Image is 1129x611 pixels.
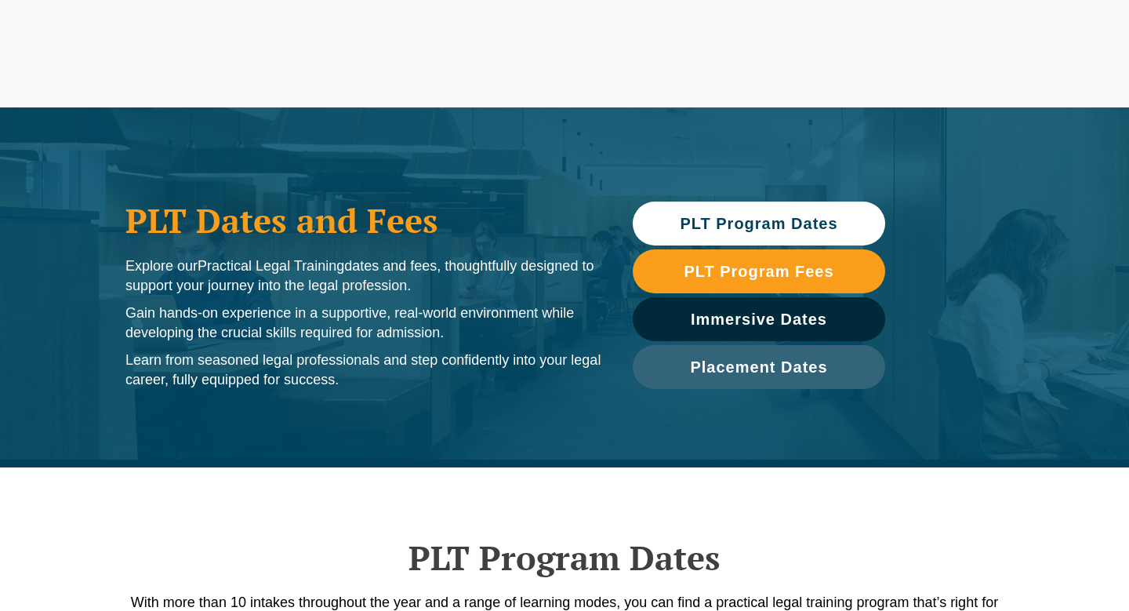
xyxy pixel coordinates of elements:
span: PLT Program Fees [684,264,833,279]
p: Learn from seasoned legal professionals and step confidently into your legal career, fully equipp... [125,351,601,390]
span: Immersive Dates [691,311,827,327]
span: PLT Program Dates [680,216,837,231]
h2: PLT Program Dates [118,538,1011,577]
span: Practical Legal Training [198,258,344,274]
h1: PLT Dates and Fees [125,201,601,240]
a: PLT Program Dates [633,202,885,245]
a: PLT Program Fees [633,249,885,293]
a: Immersive Dates [633,297,885,341]
span: Placement Dates [690,359,827,375]
p: Gain hands-on experience in a supportive, real-world environment while developing the crucial ski... [125,304,601,343]
a: Placement Dates [633,345,885,389]
p: Explore our dates and fees, thoughtfully designed to support your journey into the legal profession. [125,256,601,296]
